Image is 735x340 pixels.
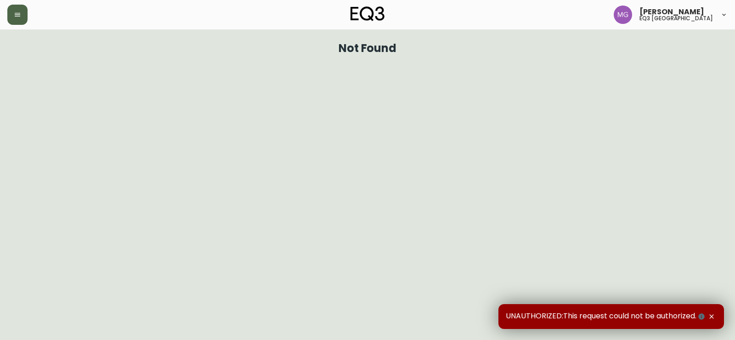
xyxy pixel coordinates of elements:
img: de8837be2a95cd31bb7c9ae23fe16153 [614,6,632,24]
h1: Not Found [339,44,397,52]
h5: eq3 [GEOGRAPHIC_DATA] [639,16,713,21]
span: UNAUTHORIZED:This request could not be authorized. [506,311,707,322]
span: [PERSON_NAME] [639,8,704,16]
img: logo [351,6,384,21]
